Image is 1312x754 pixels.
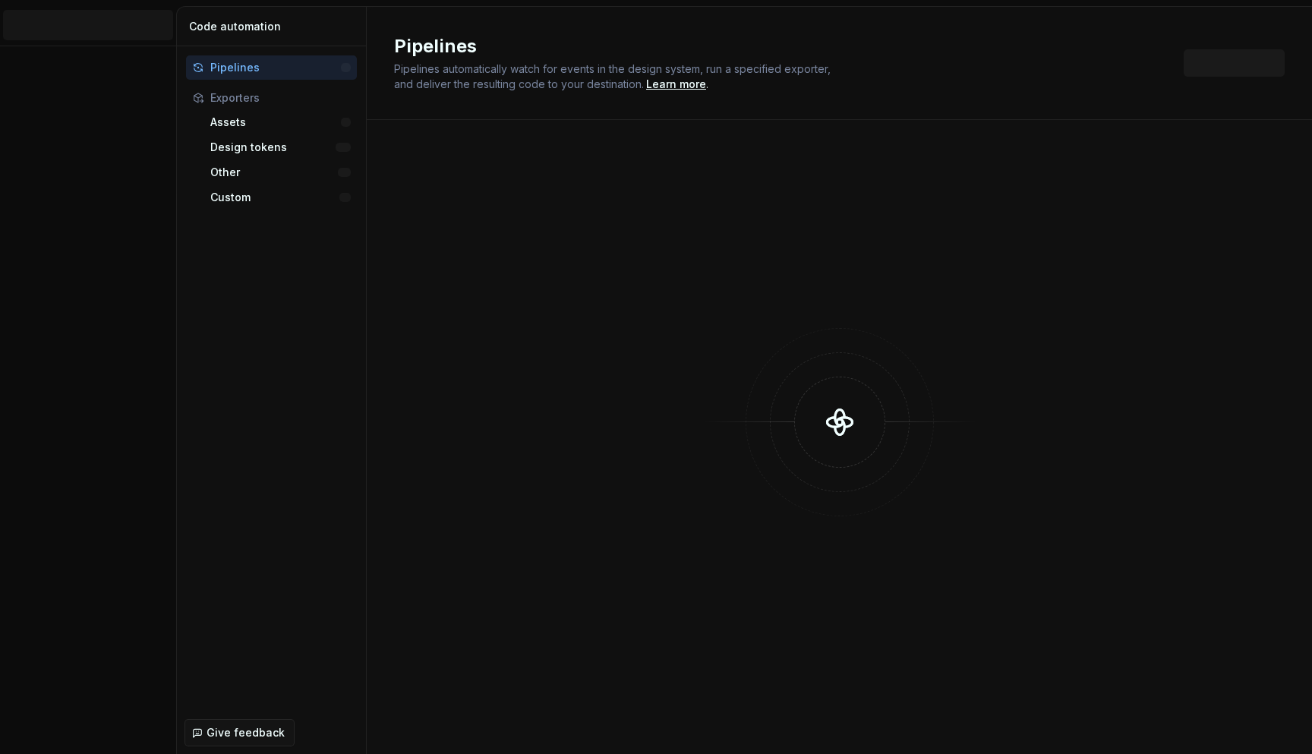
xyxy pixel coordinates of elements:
div: Pipelines [210,60,341,75]
span: Pipelines automatically watch for events in the design system, run a specified exporter, and deli... [394,62,834,90]
div: Assets [210,115,341,130]
button: Assets [204,110,357,134]
span: Give feedback [207,725,285,740]
div: Code automation [189,19,360,34]
div: Custom [210,190,339,205]
h2: Pipelines [394,34,1165,58]
button: Other [204,160,357,185]
div: Design tokens [210,140,336,155]
button: Give feedback [184,719,295,746]
button: Design tokens [204,135,357,159]
button: Custom [204,185,357,210]
a: Learn more [646,77,706,92]
div: Exporters [210,90,351,106]
div: Other [210,165,338,180]
button: Pipelines [186,55,357,80]
span: . [644,79,708,90]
